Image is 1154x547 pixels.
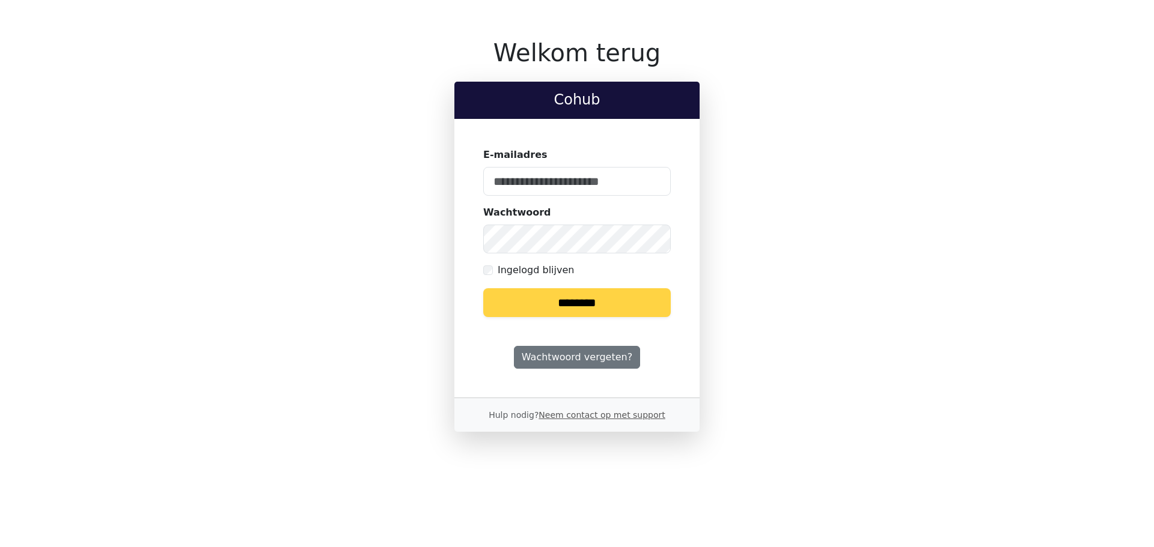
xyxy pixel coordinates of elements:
h2: Cohub [464,91,690,109]
small: Hulp nodig? [489,410,665,420]
h1: Welkom terug [454,38,700,67]
label: E-mailadres [483,148,548,162]
a: Wachtwoord vergeten? [514,346,640,369]
a: Neem contact op met support [539,410,665,420]
label: Wachtwoord [483,205,551,220]
label: Ingelogd blijven [498,263,574,277]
